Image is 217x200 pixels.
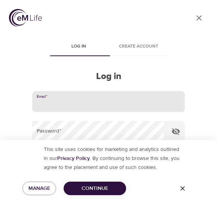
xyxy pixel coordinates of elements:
img: logo [9,9,42,27]
span: Manage [28,184,50,193]
p: This site uses cookies for marketing and analytics outlined in our . By continuing to browse this... [36,145,181,172]
span: Create account [113,43,164,51]
div: disabled tabs example [32,38,185,56]
button: Manage [22,182,56,196]
button: Continue [64,182,126,196]
a: close [190,9,208,27]
span: Log in [53,43,104,51]
a: Privacy Policy [57,155,90,162]
span: Continue [70,184,120,193]
h2: Log in [32,71,185,82]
